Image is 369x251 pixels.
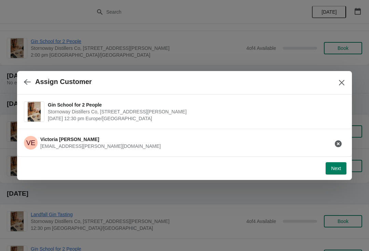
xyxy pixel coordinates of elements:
span: [EMAIL_ADDRESS][PERSON_NAME][DOMAIN_NAME] [40,143,161,149]
button: Next [326,162,346,175]
span: Stornoway Distillers Co, [STREET_ADDRESS][PERSON_NAME] [48,108,342,115]
span: Next [331,166,341,171]
text: VE [26,139,36,147]
h2: Assign Customer [35,78,92,86]
span: Victoria [PERSON_NAME] [40,137,99,142]
button: Close [336,76,348,89]
span: [DATE] 12:30 pm Europe/[GEOGRAPHIC_DATA] [48,115,342,122]
img: Gin School for 2 People | Stornoway Distillers Co, 3 Cromwell Street, Stornoway | September 12 | ... [28,102,41,122]
span: Victoria [24,136,38,150]
span: Gin School for 2 People [48,101,342,108]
